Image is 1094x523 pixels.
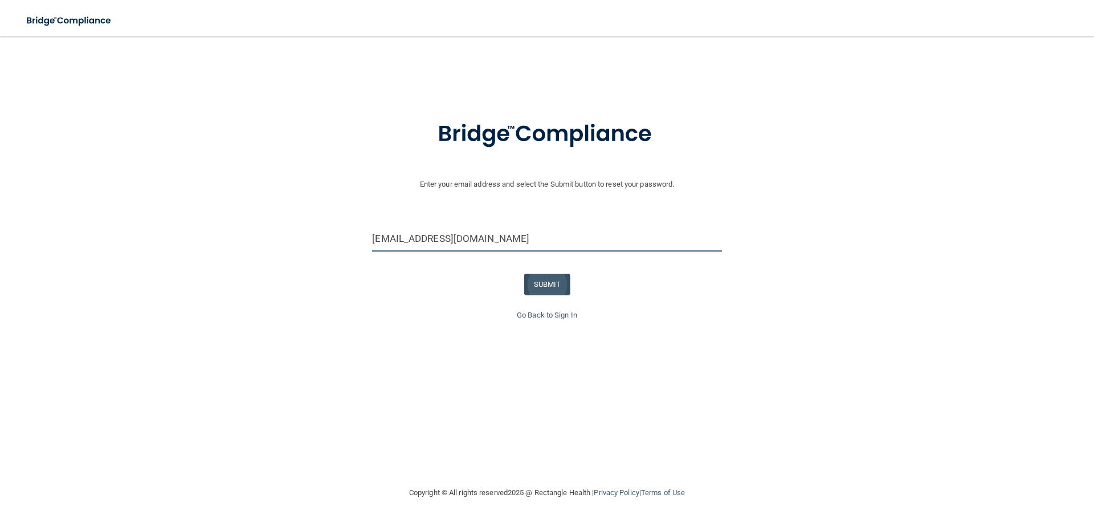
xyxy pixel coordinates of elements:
img: bridge_compliance_login_screen.278c3ca4.svg [17,9,122,32]
a: Terms of Use [641,488,685,497]
div: Copyright © All rights reserved 2025 @ Rectangle Health | | [339,475,755,511]
a: Go Back to Sign In [517,311,577,319]
img: bridge_compliance_login_screen.278c3ca4.svg [414,105,680,164]
button: SUBMIT [524,274,570,295]
input: Email [372,226,721,252]
iframe: Drift Widget Chat Controller [1037,444,1080,488]
a: Privacy Policy [594,488,639,497]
